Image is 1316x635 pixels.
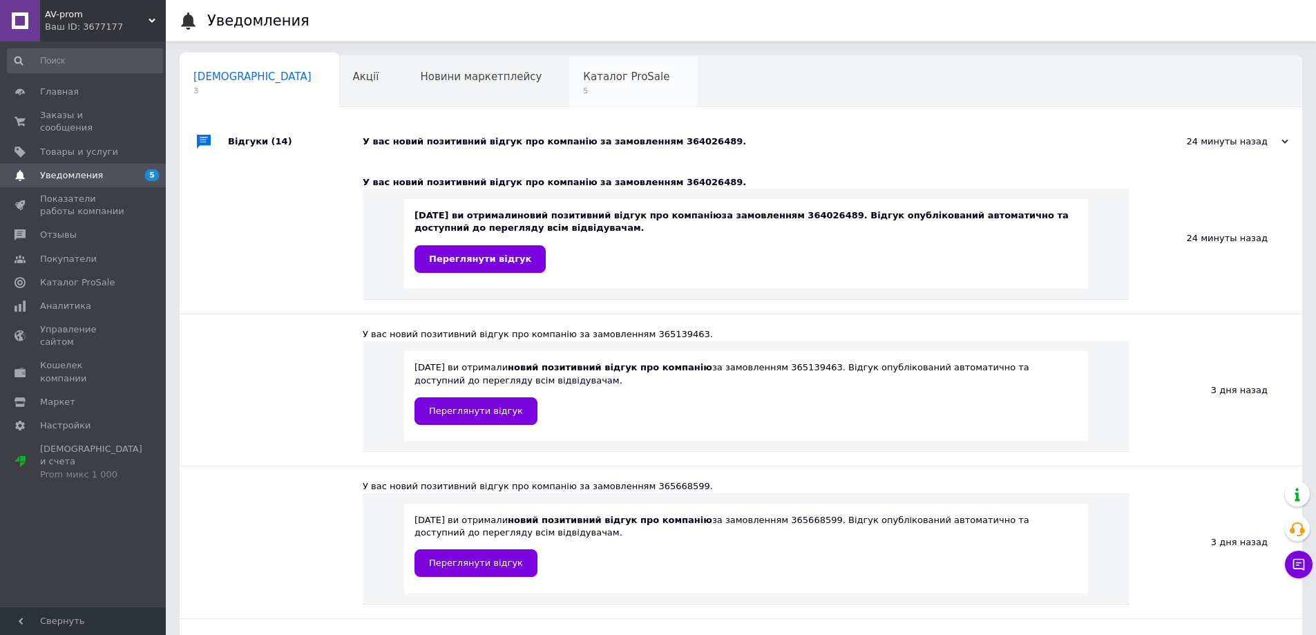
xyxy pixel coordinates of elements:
div: [DATE] ви отримали за замовленням 365668599. Відгук опублікований автоматично та доступний до пер... [414,514,1078,577]
div: Відгуки [228,121,363,162]
input: Поиск [7,48,163,73]
div: 24 минуты назад [1129,162,1302,314]
span: Переглянути відгук [429,558,523,568]
span: (14) [271,136,292,146]
span: Отзывы [40,229,77,241]
b: новий позитивний відгук про компанію [508,362,712,372]
span: Настройки [40,419,90,432]
span: 5 [583,86,669,96]
span: Покупатели [40,253,97,265]
div: 3 дня назад [1129,314,1302,466]
span: 5 [145,169,159,181]
b: новий позитивний відгук про компанію [517,210,722,220]
span: 3 [193,86,312,96]
span: Уведомления [40,169,103,182]
span: Переглянути відгук [429,254,531,264]
button: Чат с покупателем [1285,551,1313,578]
span: Каталог ProSale [40,276,115,289]
span: [DEMOGRAPHIC_DATA] [193,70,312,83]
div: У вас новий позитивний відгук про компанію за замовленням 364026489. [363,176,1129,189]
span: Акції [353,70,379,83]
a: Переглянути відгук [414,245,546,273]
a: Переглянути відгук [414,397,537,425]
div: У вас новий позитивний відгук про компанію за замовленням 365139463. [363,328,1129,341]
span: Новини маркетплейсу [420,70,542,83]
span: Кошелек компании [40,359,128,384]
span: AV-prom [45,8,149,21]
div: 24 минуты назад [1150,135,1288,148]
span: Главная [40,86,79,98]
span: [DEMOGRAPHIC_DATA] и счета [40,443,142,481]
span: Аналитика [40,300,91,312]
span: Управление сайтом [40,323,128,348]
a: Переглянути відгук [414,549,537,577]
span: Заказы и сообщения [40,109,128,134]
span: Маркет [40,396,75,408]
span: Показатели работы компании [40,193,128,218]
span: Товары и услуги [40,146,118,158]
div: Prom микс 1 000 [40,468,142,481]
div: Ваш ID: 3677177 [45,21,166,33]
div: У вас новий позитивний відгук про компанію за замовленням 364026489. [363,135,1150,148]
span: Переглянути відгук [429,406,523,416]
div: [DATE] ви отримали за замовленням 364026489. Відгук опублікований автоматично та доступний до пер... [414,209,1078,272]
div: У вас новий позитивний відгук про компанію за замовленням 365668599. [363,480,1129,493]
div: 3 дня назад [1129,466,1302,618]
div: [DATE] ви отримали за замовленням 365139463. Відгук опублікований автоматично та доступний до пер... [414,361,1078,424]
span: Каталог ProSale [583,70,669,83]
h1: Уведомления [207,12,309,29]
b: новий позитивний відгук про компанію [508,515,712,525]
